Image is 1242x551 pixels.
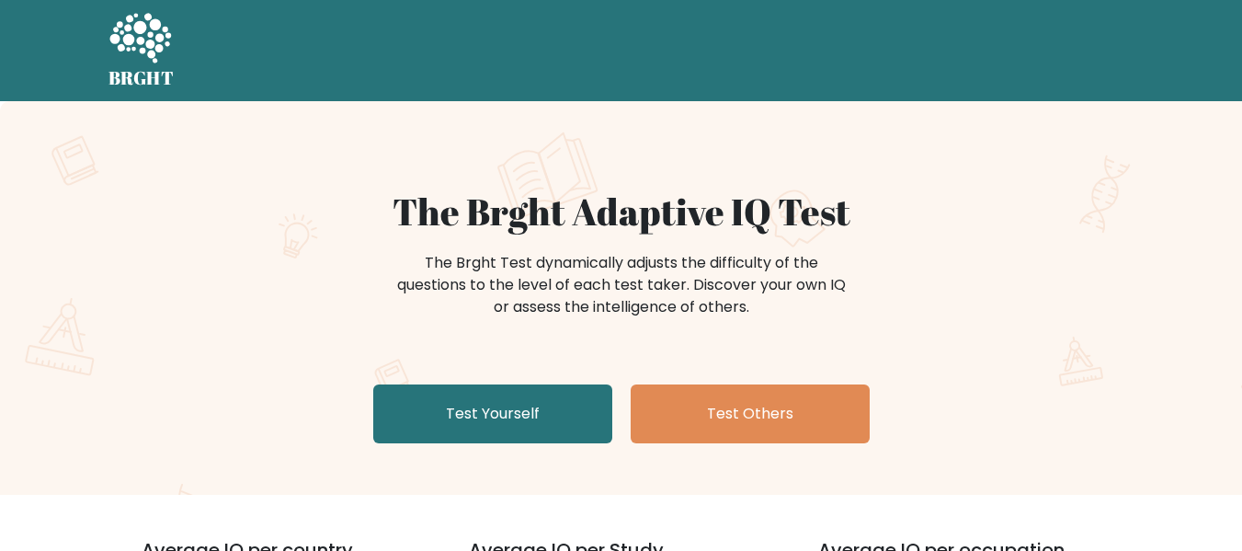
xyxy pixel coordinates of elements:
[392,252,851,318] div: The Brght Test dynamically adjusts the difficulty of the questions to the level of each test take...
[108,67,175,89] h5: BRGHT
[108,7,175,94] a: BRGHT
[373,385,612,443] a: Test Yourself
[631,385,870,443] a: Test Others
[173,189,1070,234] h1: The Brght Adaptive IQ Test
